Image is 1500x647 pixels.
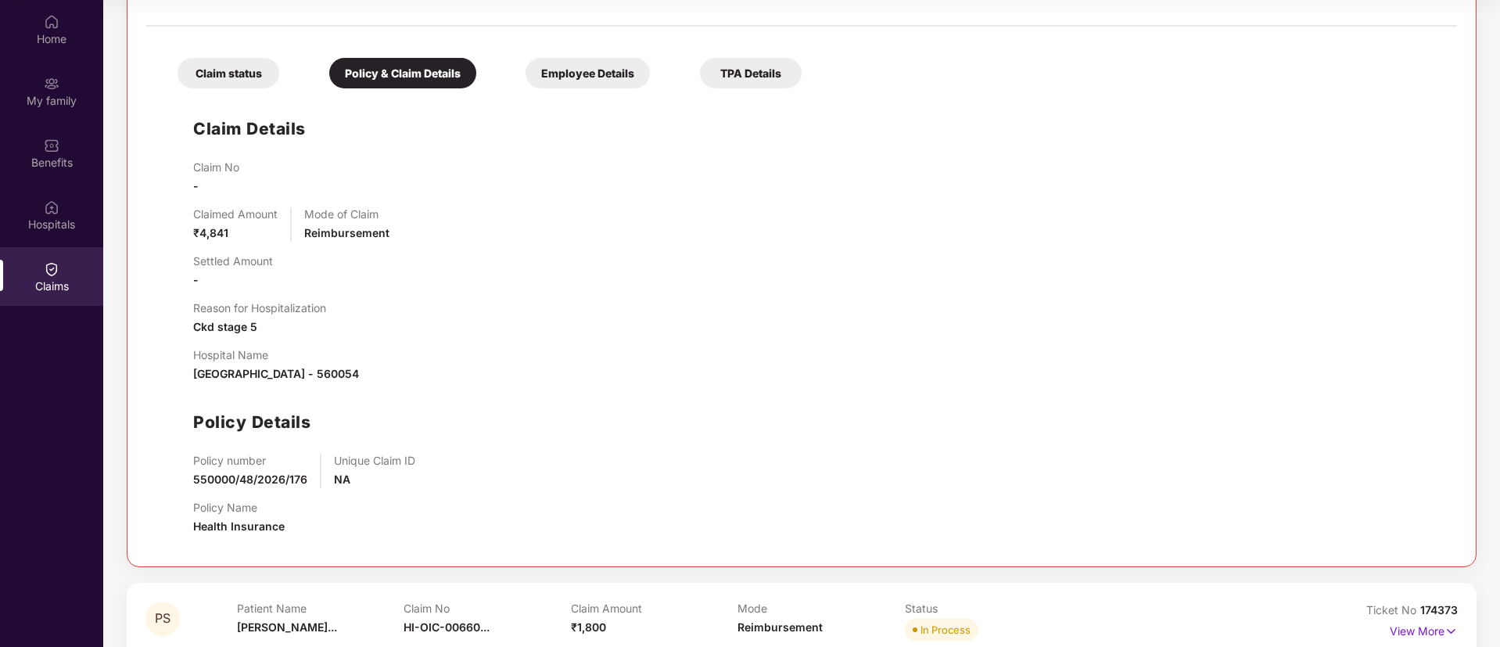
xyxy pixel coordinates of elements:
p: Settled Amount [193,254,273,268]
h1: Claim Details [193,116,306,142]
span: ₹1,800 [571,620,606,634]
div: Policy & Claim Details [329,58,476,88]
p: Patient Name [237,602,404,615]
span: Reimbursement [304,226,389,239]
p: Policy number [193,454,307,467]
span: Ticket No [1366,603,1420,616]
p: Reason for Hospitalization [193,301,326,315]
span: HI-OIC-00660... [404,620,490,634]
span: [PERSON_NAME]... [237,620,337,634]
p: View More [1390,619,1458,640]
span: - [193,179,199,192]
span: [GEOGRAPHIC_DATA] - 560054 [193,367,359,380]
img: svg+xml;base64,PHN2ZyBpZD0iSG9zcGl0YWxzIiB4bWxucz0iaHR0cDovL3d3dy53My5vcmcvMjAwMC9zdmciIHdpZHRoPS... [44,199,59,215]
p: Claim No [404,602,571,615]
p: Mode of Claim [304,207,389,221]
div: Claim status [178,58,279,88]
img: svg+xml;base64,PHN2ZyB3aWR0aD0iMjAiIGhlaWdodD0iMjAiIHZpZXdCb3g9IjAgMCAyMCAyMCIgZmlsbD0ibm9uZSIgeG... [44,76,59,92]
span: ₹4,841 [193,226,228,239]
p: Status [905,602,1072,615]
div: In Process [920,622,971,638]
img: svg+xml;base64,PHN2ZyBpZD0iQ2xhaW0iIHhtbG5zPSJodHRwOi8vd3d3LnczLm9yZy8yMDAwL3N2ZyIgd2lkdGg9IjIwIi... [44,261,59,277]
span: NA [334,473,350,486]
span: Reimbursement [737,620,823,634]
h1: Policy Details [193,409,310,435]
p: Mode [737,602,905,615]
span: PS [155,612,170,625]
img: svg+xml;base64,PHN2ZyB4bWxucz0iaHR0cDovL3d3dy53My5vcmcvMjAwMC9zdmciIHdpZHRoPSIxNyIgaGVpZ2h0PSIxNy... [1444,623,1458,640]
p: Claimed Amount [193,207,278,221]
div: TPA Details [700,58,802,88]
img: svg+xml;base64,PHN2ZyBpZD0iQmVuZWZpdHMiIHhtbG5zPSJodHRwOi8vd3d3LnczLm9yZy8yMDAwL3N2ZyIgd2lkdGg9Ij... [44,138,59,153]
span: Health Insurance [193,519,285,533]
p: Claim No [193,160,239,174]
span: Ckd stage 5 [193,320,257,333]
p: Claim Amount [571,602,738,615]
div: Employee Details [526,58,650,88]
img: svg+xml;base64,PHN2ZyBpZD0iSG9tZSIgeG1sbnM9Imh0dHA6Ly93d3cudzMub3JnLzIwMDAvc3ZnIiB3aWR0aD0iMjAiIG... [44,14,59,30]
span: - [193,273,199,286]
p: Unique Claim ID [334,454,415,467]
p: Hospital Name [193,348,359,361]
span: 550000/48/2026/176 [193,473,307,486]
span: 174373 [1420,603,1458,616]
p: Policy Name [193,501,285,514]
